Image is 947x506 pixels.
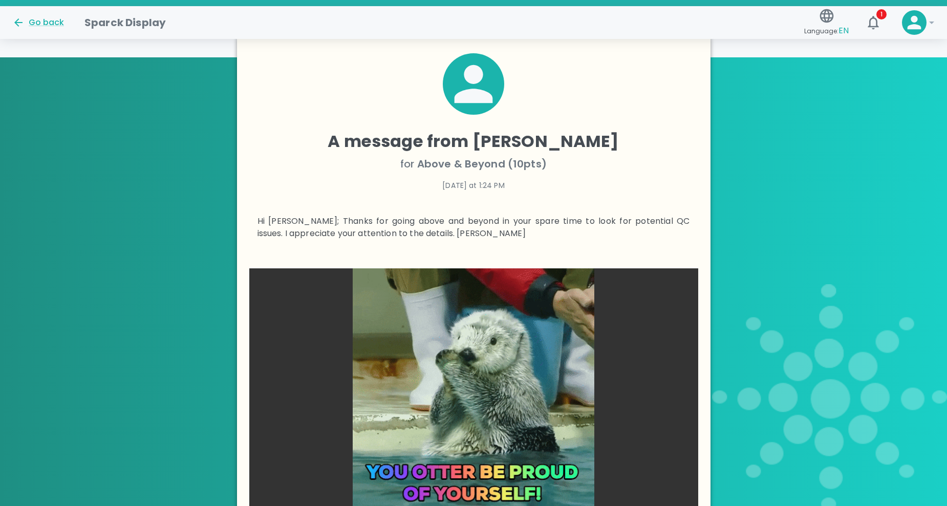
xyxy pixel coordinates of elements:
[876,9,887,19] span: 1
[84,14,166,31] h1: Sparck Display
[861,10,886,35] button: 1
[12,16,64,29] button: Go back
[804,24,849,38] span: Language:
[257,156,690,172] p: for
[417,157,547,171] span: Above & Beyond (10pts)
[257,131,690,152] h4: A message from [PERSON_NAME]
[257,180,690,191] p: [DATE] at 1:24 PM
[800,5,853,41] button: Language:EN
[838,25,849,36] span: EN
[257,215,690,240] p: Hi [PERSON_NAME]; Thanks for going above and beyond in your spare time to look for potential QC i...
